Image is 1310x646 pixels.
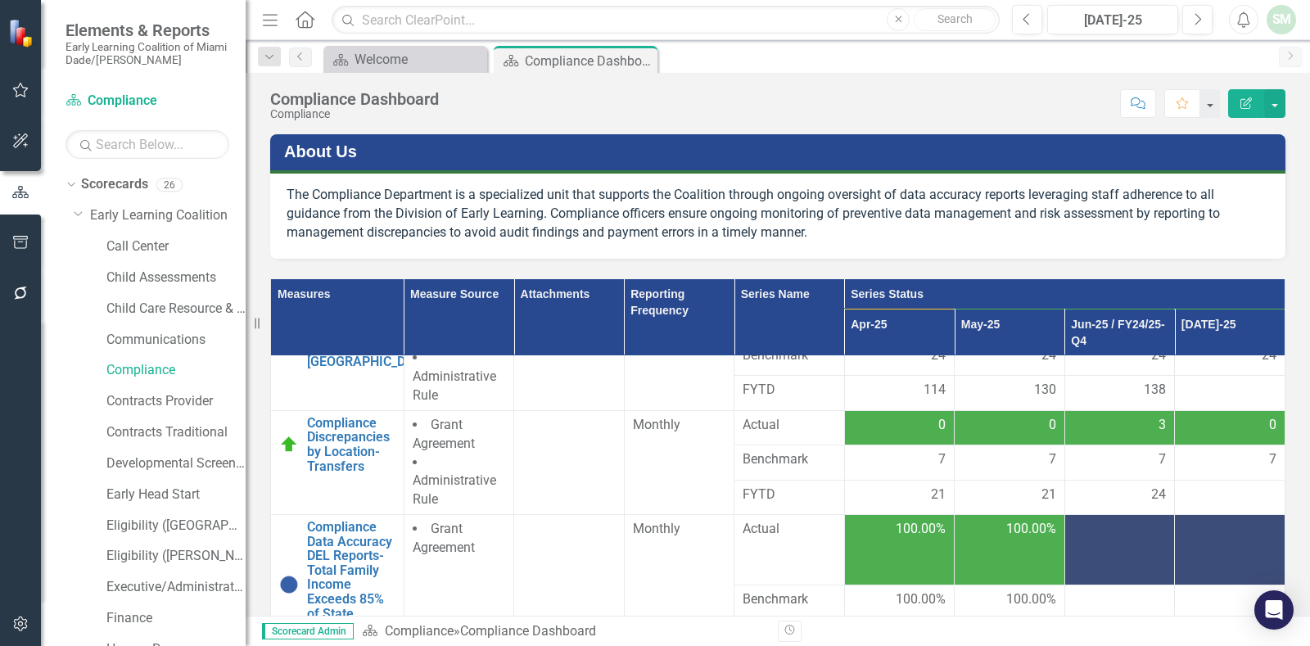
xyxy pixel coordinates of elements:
td: Double-Click to Edit Right Click for Context Menu [271,306,404,410]
td: Double-Click to Edit [734,445,845,480]
button: [DATE]-25 [1047,5,1178,34]
span: 114 [924,381,946,400]
td: Double-Click to Edit [844,341,955,376]
span: Actual [743,520,836,539]
span: 21 [931,486,946,504]
td: Double-Click to Edit [1175,515,1285,585]
button: Search [914,8,996,31]
div: [DATE]-25 [1053,11,1172,30]
a: Eligibility ([PERSON_NAME]) [106,547,246,566]
td: Double-Click to Edit [844,410,955,445]
div: 26 [156,178,183,192]
td: Double-Click to Edit [1175,445,1285,480]
div: Monthly [633,416,726,435]
button: SM [1267,5,1296,34]
span: 24 [1262,346,1276,365]
span: Benchmark [743,346,836,365]
span: Scorecard Admin [262,623,354,639]
a: Early Head Start [106,486,246,504]
small: Early Learning Coalition of Miami Dade/[PERSON_NAME] [65,40,229,67]
input: Search Below... [65,130,229,159]
img: Above Target [279,435,299,454]
td: Double-Click to Edit [844,445,955,480]
td: Double-Click to Edit [1064,445,1175,480]
td: Double-Click to Edit [1064,341,1175,376]
span: Administrative Rule [413,472,496,507]
span: Grant Agreement [413,521,475,555]
input: Search ClearPoint... [332,6,1000,34]
h3: About Us [284,142,1277,160]
span: Benchmark [743,590,836,609]
span: 100.00% [896,590,946,609]
span: 100.00% [1006,590,1056,609]
span: Grant Agreement [413,417,475,451]
td: Double-Click to Edit [514,410,625,514]
span: 100.00% [1006,520,1056,539]
img: ClearPoint Strategy [8,19,37,47]
a: Finance [106,609,246,628]
span: 7 [938,450,946,469]
span: 0 [1049,416,1056,435]
td: Double-Click to Edit [955,515,1065,585]
td: Double-Click to Edit [624,306,734,410]
span: Search [937,12,973,25]
span: Administrative Rule [413,368,496,403]
span: 7 [1049,450,1056,469]
a: Compliance [385,623,454,639]
div: Compliance Dashboard [525,51,653,71]
p: The Compliance Department is a specialized unit that supports the Coalition through ongoing overs... [287,186,1269,242]
a: Compliance Discrepancies by Location- Transfers [307,416,395,473]
span: 24 [1151,486,1166,504]
span: FYTD [743,381,836,400]
a: Call Center [106,237,246,256]
span: Benchmark [743,450,836,469]
span: 100.00% [896,520,946,539]
a: Contracts Provider [106,392,246,411]
a: Child Care Resource & Referral (CCR&R) [106,300,246,318]
span: 24 [1151,346,1166,365]
td: Double-Click to Edit Right Click for Context Menu [271,410,404,514]
div: Compliance Dashboard [460,623,596,639]
a: Developmental Screening Compliance [106,454,246,473]
span: Elements & Reports [65,20,229,40]
td: Double-Click to Edit [1064,515,1175,585]
a: Compliance [106,361,246,380]
td: Double-Click to Edit [404,410,514,514]
a: Executive/Administrative [106,578,246,597]
div: Compliance Dashboard [270,90,439,108]
span: Actual [743,416,836,435]
td: Double-Click to Edit [734,341,845,376]
a: Contracts Traditional [106,423,246,442]
td: Double-Click to Edit [734,410,845,445]
td: Double-Click to Edit [844,515,955,585]
span: 0 [938,416,946,435]
a: Scorecards [81,175,148,194]
td: Double-Click to Edit [1175,410,1285,445]
span: 3 [1159,416,1166,435]
span: FYTD [743,486,836,504]
span: 130 [1034,381,1056,400]
span: 0 [1269,416,1276,435]
td: Double-Click to Edit [1064,410,1175,445]
div: Compliance [270,108,439,120]
div: Monthly [633,520,726,539]
td: Double-Click to Edit [734,515,845,585]
td: Double-Click to Edit [955,410,1065,445]
span: 138 [1144,381,1166,400]
div: » [362,622,766,641]
a: Compliance [65,92,229,111]
span: 21 [1041,486,1056,504]
a: Welcome [327,49,483,70]
div: Welcome [355,49,483,70]
a: Child Assessments [106,269,246,287]
span: 7 [1159,450,1166,469]
span: 7 [1269,450,1276,469]
span: 24 [931,346,946,365]
a: Eligibility ([GEOGRAPHIC_DATA]) [106,517,246,535]
td: Double-Click to Edit [514,306,625,410]
td: Double-Click to Edit [955,445,1065,480]
img: No Information [279,575,299,594]
a: Early Learning Coalition [90,206,246,225]
div: Open Intercom Messenger [1254,590,1294,630]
